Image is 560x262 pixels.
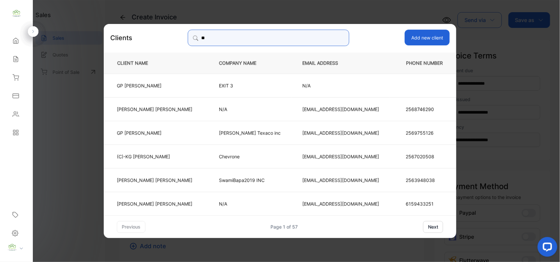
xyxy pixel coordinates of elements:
[219,60,281,67] p: COMPANY NAME
[406,129,443,136] p: 2569755126
[219,177,281,184] p: SwamiBapa2019 INC
[219,106,281,113] p: N/A
[117,129,192,136] p: GP [PERSON_NAME]
[219,129,281,136] p: [PERSON_NAME] Texaco inc
[7,243,17,252] img: profile
[219,153,281,160] p: Chevrone
[110,33,132,43] p: Clients
[405,30,450,45] button: Add new client
[219,200,281,207] p: N/A
[117,106,192,113] p: [PERSON_NAME] [PERSON_NAME]
[117,82,192,89] p: GP [PERSON_NAME]
[302,60,379,67] p: EMAIL ADDRESS
[532,234,560,262] iframe: LiveChat chat widget
[11,9,21,18] img: logo
[115,60,197,67] p: CLIENT NAME
[219,82,281,89] p: EXIT 3
[117,200,192,207] p: [PERSON_NAME] [PERSON_NAME]
[271,223,298,230] div: Page 1 of 57
[117,153,192,160] p: (C)-KG [PERSON_NAME]
[302,177,379,184] p: [EMAIL_ADDRESS][DOMAIN_NAME]
[117,177,192,184] p: [PERSON_NAME] [PERSON_NAME]
[406,200,443,207] p: 6159433251
[406,106,443,113] p: 2568746290
[423,221,443,233] button: next
[401,60,445,67] p: PHONE NUMBER
[302,106,379,113] p: [EMAIL_ADDRESS][DOMAIN_NAME]
[117,221,145,233] button: previous
[406,177,443,184] p: 2563948038
[406,153,443,160] p: 2567020508
[302,129,379,136] p: [EMAIL_ADDRESS][DOMAIN_NAME]
[302,200,379,207] p: [EMAIL_ADDRESS][DOMAIN_NAME]
[302,153,379,160] p: [EMAIL_ADDRESS][DOMAIN_NAME]
[302,82,379,89] p: N/A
